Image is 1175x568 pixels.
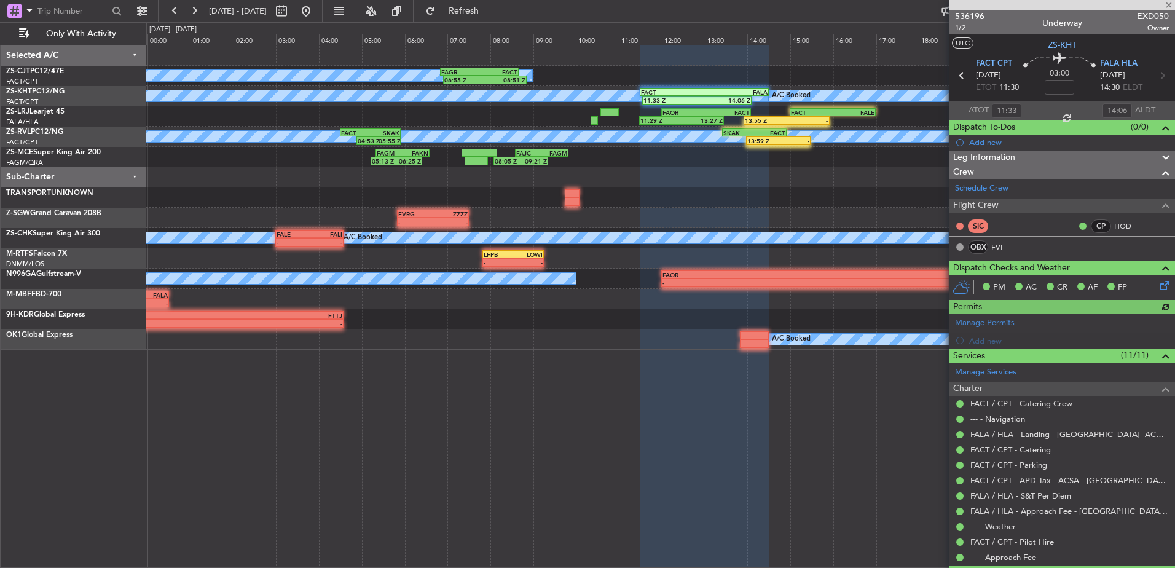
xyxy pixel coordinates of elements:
div: 16:00 [833,34,876,45]
span: ZS-CHK [6,230,33,237]
div: FAGM [377,149,403,157]
a: ZS-MCESuper King Air 200 [6,149,101,156]
div: 06:00 [405,34,448,45]
div: 01:00 [191,34,234,45]
div: LOWI [513,251,543,258]
span: N996GA [6,270,36,278]
a: FVI [991,242,1019,253]
span: EXD050 [1137,10,1169,23]
a: FAGM/QRA [6,158,43,167]
div: FALA [116,312,229,319]
div: A/C Booked [344,229,382,247]
div: - [277,239,309,246]
div: 04:53 Z [358,137,379,144]
span: Dispatch To-Dos [953,120,1015,135]
div: 13:27 Z [682,117,723,124]
a: Z-SGWGrand Caravan 208B [6,210,101,217]
div: CP [1091,219,1111,233]
span: PM [993,282,1005,294]
a: FACT/CPT [6,77,38,86]
span: ZS-KHT [6,88,32,95]
a: M-RTFSFalcon 7X [6,250,67,258]
button: Refresh [420,1,493,21]
a: ZS-RVLPC12/NG [6,128,63,136]
span: Flight Crew [953,199,999,213]
div: FTTJ [229,312,342,319]
div: A/C Booked [772,330,811,349]
span: [DATE] - [DATE] [209,6,267,17]
a: Manage Services [955,366,1016,379]
div: FALA [704,89,768,96]
input: Trip Number [37,2,108,20]
a: ZS-LRJLearjet 45 [6,108,65,116]
div: Add new [969,137,1169,148]
div: 06:25 Z [396,157,421,165]
div: 13:00 [705,34,748,45]
div: 05:55 Z [379,137,399,144]
div: FACT [341,129,371,136]
div: 08:51 Z [485,76,525,84]
div: FAOR [662,271,833,278]
div: ZZZZ [433,210,467,218]
span: Crew [953,165,974,179]
span: Only With Activity [32,30,130,38]
div: 17:00 [876,34,919,45]
span: TRANSPORT [6,189,51,197]
div: 07:00 [447,34,490,45]
span: AF [1088,282,1098,294]
div: 05:00 [362,34,405,45]
a: FACT / CPT - APD Tax - ACSA - [GEOGRAPHIC_DATA] International FACT / CPT [970,475,1169,486]
div: - - [991,221,1019,232]
span: CR [1057,282,1067,294]
a: N996GAGulfstream-V [6,270,81,278]
div: FAJC [516,149,542,157]
span: ATOT [969,105,989,117]
div: - [833,279,1003,286]
a: FALA / HLA - S&T Per Diem [970,491,1071,501]
a: FACT / CPT - Catering Crew [970,398,1072,409]
div: 11:29 Z [640,117,682,124]
div: FALE [833,109,874,116]
div: 11:00 [619,34,662,45]
div: SKAK [371,129,400,136]
div: FACT [706,109,750,116]
div: [DATE] - [DATE] [149,25,197,35]
a: FALA / HLA - Landing - [GEOGRAPHIC_DATA]- ACC # 1800 [970,429,1169,440]
div: 13:55 Z [745,117,787,124]
span: Services [953,349,985,363]
a: HOD [1114,221,1142,232]
div: 09:21 Z [521,157,546,165]
div: 12:00 [662,34,705,45]
div: 08:05 Z [495,157,521,165]
a: FACT/CPT [6,138,38,147]
div: - [513,259,543,266]
span: (11/11) [1121,349,1149,361]
div: 18:00 [919,34,962,45]
span: (0/0) [1131,120,1149,133]
a: ZS-CHKSuper King Air 300 [6,230,100,237]
a: ZS-KHTPC12/NG [6,88,65,95]
div: LFPB [484,251,513,258]
div: - [484,259,513,266]
div: - [662,279,833,286]
a: --- - Weather [970,521,1016,532]
a: M-MBFFBD-700 [6,291,61,298]
div: 14:00 [747,34,790,45]
span: FP [1118,282,1127,294]
span: FALA HLA [1100,58,1138,70]
div: FACT [791,109,833,116]
a: FALA/HLA [6,117,39,127]
div: - [310,239,342,246]
span: OK1 [6,331,22,339]
a: Schedule Crew [955,183,1008,195]
span: AC [1026,282,1037,294]
div: FAGR [441,68,479,76]
span: Z-SGW [6,210,30,217]
div: - [116,320,229,327]
button: Only With Activity [14,24,133,44]
span: ELDT [1123,82,1142,94]
a: TRANSPORTUNKNOWN [6,189,93,197]
a: --- - Navigation [970,414,1025,424]
div: Underway [1042,17,1082,30]
span: ZS-MCE [6,149,33,156]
